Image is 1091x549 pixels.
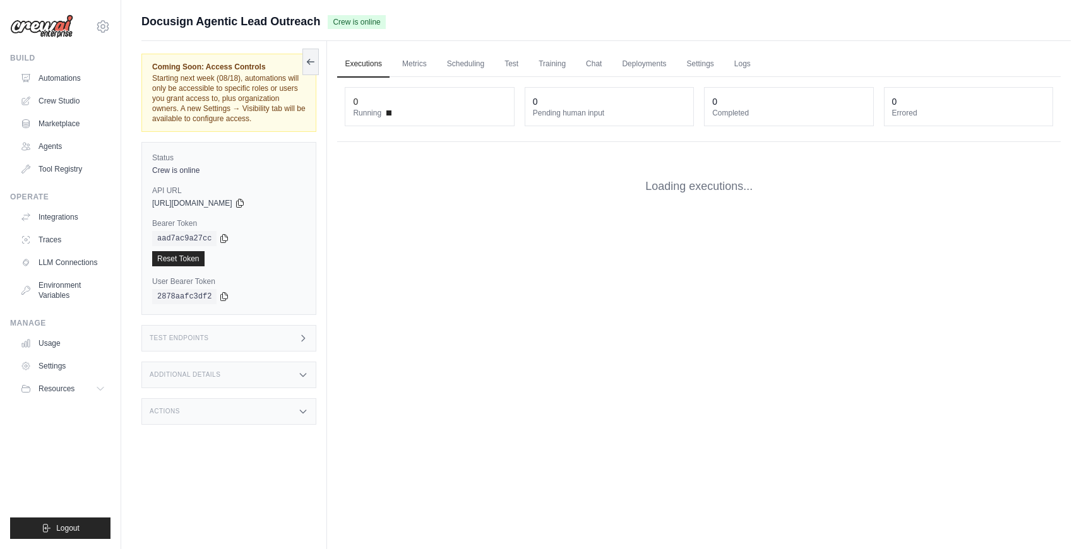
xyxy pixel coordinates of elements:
[15,207,110,227] a: Integrations
[15,230,110,250] a: Traces
[152,62,306,72] span: Coming Soon: Access Controls
[152,218,306,228] label: Bearer Token
[353,108,381,118] span: Running
[328,15,385,29] span: Crew is online
[152,153,306,163] label: Status
[152,186,306,196] label: API URL
[152,289,217,304] code: 2878aafc3df2
[727,51,758,78] a: Logs
[679,51,721,78] a: Settings
[337,51,390,78] a: Executions
[712,108,865,118] dt: Completed
[337,157,1061,216] div: Loading executions...
[892,95,897,108] div: 0
[152,74,306,123] span: Starting next week (08/18), automations will only be accessible to specific roles or users you gr...
[15,68,110,88] a: Automations
[10,15,73,38] img: Logo
[10,517,110,539] button: Logout
[439,51,492,78] a: Scheduling
[150,371,220,379] h3: Additional Details
[15,136,110,156] a: Agents
[15,114,110,134] a: Marketplace
[10,53,110,63] div: Build
[141,13,320,30] span: Docusign Agentic Lead Outreach
[533,95,538,108] div: 0
[1003,13,1071,30] button: Get Support
[152,251,205,266] a: Reset Token
[712,95,717,108] div: 0
[15,159,110,179] a: Tool Registry
[152,276,306,286] label: User Bearer Token
[353,95,358,108] div: 0
[15,379,110,399] button: Resources
[578,51,609,78] a: Chat
[56,523,80,533] span: Logout
[892,108,1045,118] dt: Errored
[152,165,306,175] div: Crew is online
[15,275,110,305] a: Environment Variables
[10,318,110,328] div: Manage
[10,192,110,202] div: Operate
[15,333,110,353] a: Usage
[15,91,110,111] a: Crew Studio
[150,334,209,342] h3: Test Endpoints
[15,356,110,376] a: Settings
[15,252,110,273] a: LLM Connections
[614,51,674,78] a: Deployments
[497,51,526,78] a: Test
[531,51,573,78] a: Training
[150,408,180,415] h3: Actions
[152,231,217,246] code: aad7ac9a27cc
[39,384,75,394] span: Resources
[533,108,686,118] dt: Pending human input
[152,198,232,208] span: [URL][DOMAIN_NAME]
[395,51,434,78] a: Metrics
